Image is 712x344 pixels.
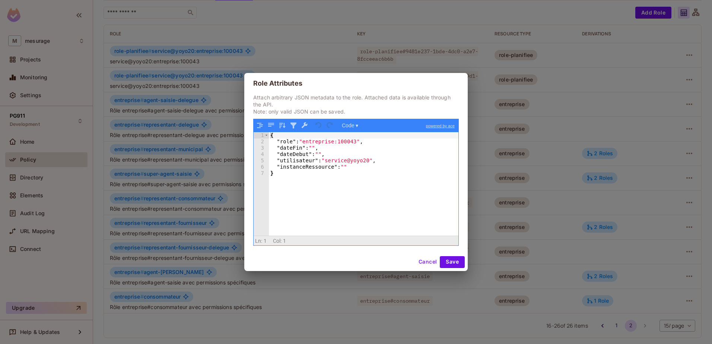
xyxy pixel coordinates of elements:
[255,238,262,244] span: Ln:
[325,121,335,130] button: Redo (Ctrl+Shift+Z)
[339,121,361,130] button: Code ▾
[422,119,458,133] a: powered by ace
[254,151,269,157] div: 4
[254,138,269,145] div: 2
[254,170,269,176] div: 7
[277,121,287,130] button: Sort contents
[283,238,286,244] span: 1
[314,121,324,130] button: Undo last action (Ctrl+Z)
[273,238,282,244] span: Col:
[253,94,459,115] p: Attach arbitrary JSON metadata to the role. Attached data is available through the API. Note: onl...
[289,121,298,130] button: Filter, sort, or transform contents
[254,145,269,151] div: 3
[264,238,267,244] span: 1
[416,256,440,268] button: Cancel
[254,157,269,164] div: 5
[440,256,465,268] button: Save
[300,121,309,130] button: Repair JSON: fix quotes and escape characters, remove comments and JSONP notation, turn JavaScrip...
[244,73,468,94] h2: Role Attributes
[254,164,269,170] div: 6
[266,121,276,130] button: Compact JSON data, remove all whitespaces (Ctrl+Shift+I)
[254,132,269,138] div: 1
[255,121,265,130] button: Format JSON data, with proper indentation and line feeds (Ctrl+I)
